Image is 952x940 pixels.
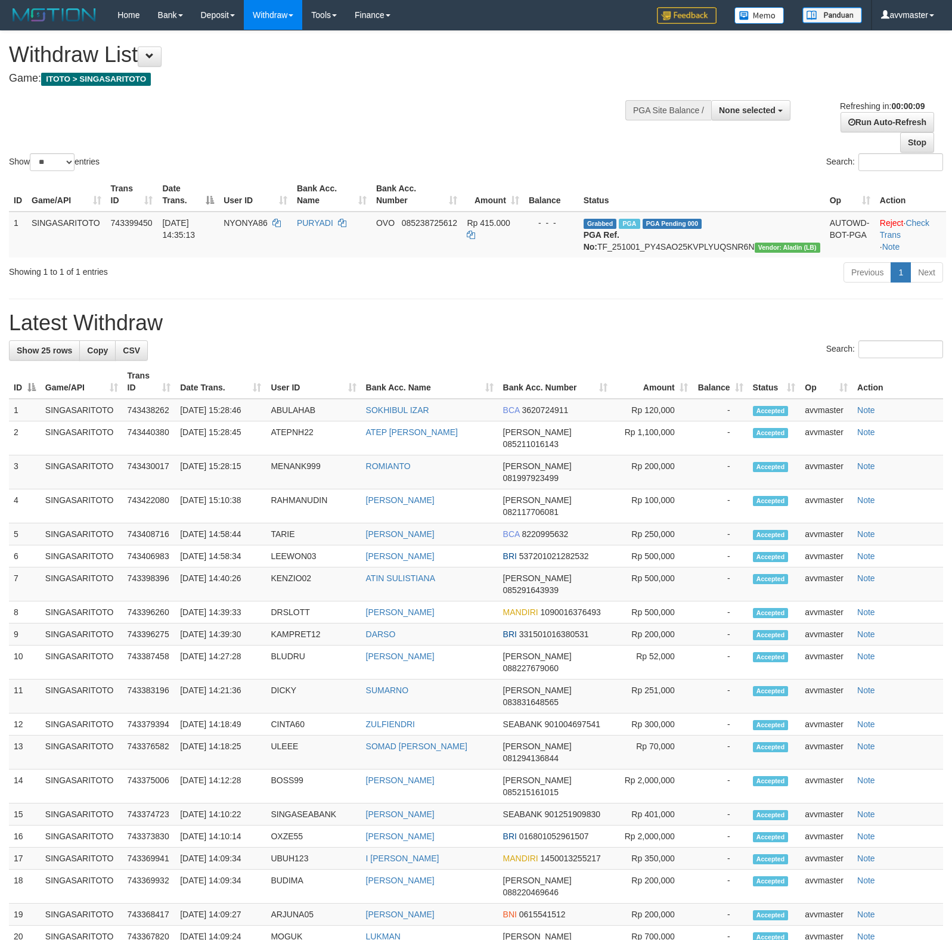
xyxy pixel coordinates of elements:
[857,876,875,885] a: Note
[503,685,572,695] span: [PERSON_NAME]
[857,685,875,695] a: Note
[9,848,41,870] td: 17
[366,573,435,583] a: ATIN SULISTIANA
[852,365,943,399] th: Action
[800,545,852,567] td: avvmaster
[41,826,123,848] td: SINGASARITOTO
[366,607,435,617] a: [PERSON_NAME]
[857,910,875,919] a: Note
[41,804,123,826] td: SINGASARITOTO
[503,753,559,763] span: Copy 081294136844 to clipboard
[584,219,617,229] span: Grabbed
[753,630,789,640] span: Accepted
[123,826,176,848] td: 743373830
[297,218,333,228] a: PURYADI
[826,340,943,358] label: Search:
[9,804,41,826] td: 15
[503,585,559,595] span: Copy 085291643939 to clipboard
[175,567,266,601] td: [DATE] 14:40:26
[503,607,538,617] span: MANDIRI
[498,365,613,399] th: Bank Acc. Number: activate to sort column ascending
[522,405,568,415] span: Copy 3620724911 to clipboard
[79,340,116,361] a: Copy
[41,623,123,646] td: SINGASARITOTO
[266,545,361,567] td: LEEWON03
[123,523,176,545] td: 743408716
[366,876,435,885] a: [PERSON_NAME]
[115,340,148,361] a: CSV
[857,607,875,617] a: Note
[175,601,266,623] td: [DATE] 14:39:33
[503,473,559,483] span: Copy 081997923499 to clipboard
[800,601,852,623] td: avvmaster
[123,421,176,455] td: 743440380
[858,340,943,358] input: Search:
[612,646,692,680] td: Rp 52,000
[9,623,41,646] td: 9
[612,713,692,736] td: Rp 300,000
[825,212,875,258] td: AUTOWD-BOT-PGA
[753,428,789,438] span: Accepted
[175,545,266,567] td: [DATE] 14:58:34
[693,713,748,736] td: -
[891,262,911,283] a: 1
[175,848,266,870] td: [DATE] 14:09:34
[719,106,776,115] span: None selected
[376,218,395,228] span: OVO
[753,608,789,618] span: Accepted
[361,365,498,399] th: Bank Acc. Name: activate to sort column ascending
[41,489,123,523] td: SINGASARITOTO
[857,832,875,841] a: Note
[857,573,875,583] a: Note
[753,574,789,584] span: Accepted
[693,848,748,870] td: -
[175,455,266,489] td: [DATE] 15:28:15
[41,713,123,736] td: SINGASARITOTO
[900,132,934,153] a: Stop
[800,770,852,804] td: avvmaster
[519,629,589,639] span: Copy 331501016380531 to clipboard
[123,567,176,601] td: 743398396
[41,736,123,770] td: SINGASARITOTO
[366,629,396,639] a: DARSO
[9,261,387,278] div: Showing 1 to 1 of 1 entries
[753,406,789,416] span: Accepted
[41,646,123,680] td: SINGASARITOTO
[693,399,748,421] td: -
[858,153,943,171] input: Search:
[693,736,748,770] td: -
[266,826,361,848] td: OXZE55
[753,686,789,696] span: Accepted
[175,680,266,713] td: [DATE] 14:21:36
[87,346,108,355] span: Copy
[366,809,435,819] a: [PERSON_NAME]
[519,551,589,561] span: Copy 537201021282532 to clipboard
[802,7,862,23] img: panduan.png
[123,646,176,680] td: 743387458
[800,826,852,848] td: avvmaster
[857,405,875,415] a: Note
[753,652,789,662] span: Accepted
[175,623,266,646] td: [DATE] 14:39:30
[841,112,934,132] a: Run Auto-Refresh
[366,461,411,471] a: ROMIANTO
[41,770,123,804] td: SINGASARITOTO
[175,489,266,523] td: [DATE] 15:10:38
[503,529,520,539] span: BCA
[503,697,559,707] span: Copy 083831648565 to clipboard
[693,523,748,545] td: -
[175,421,266,455] td: [DATE] 15:28:45
[800,713,852,736] td: avvmaster
[753,742,789,752] span: Accepted
[800,399,852,421] td: avvmaster
[857,809,875,819] a: Note
[27,212,106,258] td: SINGASARITOTO
[612,736,692,770] td: Rp 70,000
[503,427,572,437] span: [PERSON_NAME]
[266,623,361,646] td: KAMPRET12
[266,455,361,489] td: MENANK999
[693,421,748,455] td: -
[17,346,72,355] span: Show 25 rows
[693,804,748,826] td: -
[693,826,748,848] td: -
